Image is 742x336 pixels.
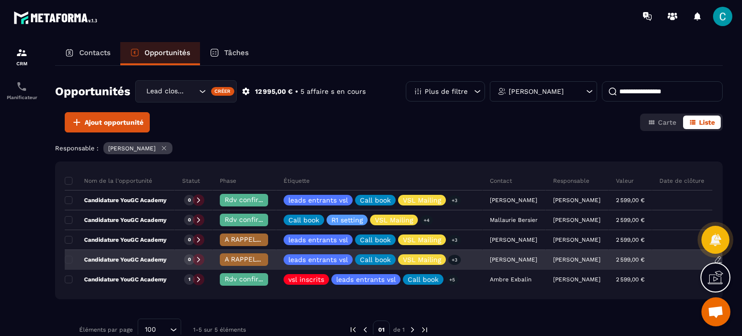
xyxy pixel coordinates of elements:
[16,47,28,58] img: formation
[393,326,405,334] p: de 1
[188,276,190,283] p: 1
[211,87,235,96] div: Créer
[79,48,111,57] p: Contacts
[188,217,191,223] p: 0
[616,197,644,204] p: 2 599,00 €
[79,326,133,333] p: Éléments par page
[65,276,167,283] p: Candidature YouGC Academy
[446,275,458,285] p: +5
[701,297,730,326] div: Ouvrir le chat
[361,325,370,334] img: prev
[144,86,187,97] span: Lead closing
[288,197,348,204] p: leads entrants vsl
[360,256,391,263] p: Call book
[55,82,130,101] h2: Opportunités
[182,177,200,185] p: Statut
[65,236,167,244] p: Candidature YouGC Academy
[553,256,600,263] p: [PERSON_NAME]
[288,276,324,283] p: vsl inscrits
[553,217,600,223] p: [PERSON_NAME]
[187,86,197,97] input: Search for option
[331,217,363,223] p: R1 setting
[142,324,159,335] span: 100
[288,236,348,243] p: leads entrants vsl
[403,236,441,243] p: VSL Mailing
[225,216,279,223] span: Rdv confirmé ✅
[403,197,441,204] p: VSL Mailing
[553,236,600,243] p: [PERSON_NAME]
[553,197,600,204] p: [PERSON_NAME]
[425,88,468,95] p: Plus de filtre
[360,236,391,243] p: Call book
[509,88,564,95] p: [PERSON_NAME]
[200,42,258,65] a: Tâches
[225,196,279,204] span: Rdv confirmé ✅
[360,197,391,204] p: Call book
[193,326,246,333] p: 1-5 sur 5 éléments
[490,177,512,185] p: Contact
[188,197,191,204] p: 0
[616,217,644,223] p: 2 599,00 €
[616,276,644,283] p: 2 599,00 €
[255,87,293,96] p: 12 995,00 €
[108,145,156,152] p: [PERSON_NAME]
[553,276,600,283] p: [PERSON_NAME]
[448,255,461,265] p: +3
[144,48,190,57] p: Opportunités
[336,276,396,283] p: leads entrants vsl
[2,95,41,100] p: Planificateur
[408,276,439,283] p: Call book
[65,177,152,185] p: Nom de la l'opportunité
[65,216,167,224] p: Candidature YouGC Academy
[420,325,429,334] img: next
[120,42,200,65] a: Opportunités
[14,9,100,27] img: logo
[420,215,433,225] p: +4
[375,217,413,223] p: VSL Mailing
[284,177,310,185] p: Étiquette
[159,324,168,335] input: Search for option
[699,118,715,126] span: Liste
[288,256,348,263] p: leads entrants vsl
[85,117,143,127] span: Ajout opportunité
[225,235,334,243] span: A RAPPELER/GHOST/NO SHOW✖️
[55,42,120,65] a: Contacts
[2,40,41,73] a: formationformationCRM
[220,177,236,185] p: Phase
[448,235,461,245] p: +3
[16,81,28,92] img: scheduler
[55,145,99,152] p: Responsable :
[65,256,167,263] p: Candidature YouGC Academy
[408,325,417,334] img: next
[225,255,334,263] span: A RAPPELER/GHOST/NO SHOW✖️
[616,236,644,243] p: 2 599,00 €
[65,196,167,204] p: Candidature YouGC Academy
[224,48,249,57] p: Tâches
[616,177,634,185] p: Valeur
[403,256,441,263] p: VSL Mailing
[225,275,279,283] span: Rdv confirmé ✅
[295,87,298,96] p: •
[188,256,191,263] p: 0
[658,118,676,126] span: Carte
[2,61,41,66] p: CRM
[349,325,357,334] img: prev
[188,236,191,243] p: 0
[642,116,682,129] button: Carte
[448,195,461,205] p: +3
[2,73,41,107] a: schedulerschedulerPlanificateur
[553,177,589,185] p: Responsable
[135,80,237,102] div: Search for option
[683,116,721,129] button: Liste
[300,87,366,96] p: 5 affaire s en cours
[659,177,704,185] p: Date de clôture
[288,217,319,223] p: Call book
[616,256,644,263] p: 2 599,00 €
[65,112,150,132] button: Ajout opportunité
